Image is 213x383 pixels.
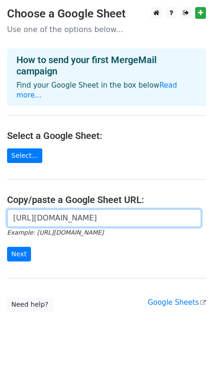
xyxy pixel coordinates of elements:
small: Example: [URL][DOMAIN_NAME] [7,229,103,236]
p: Use one of the options below... [7,24,206,34]
h3: Choose a Google Sheet [7,7,206,21]
h4: Select a Google Sheet: [7,130,206,141]
p: Find your Google Sheet in the box below [16,81,197,100]
a: Select... [7,148,42,163]
iframe: Chat Widget [166,338,213,383]
a: Google Sheets [148,298,206,307]
input: Next [7,247,31,261]
h4: Copy/paste a Google Sheet URL: [7,194,206,205]
a: Need help? [7,297,53,312]
input: Paste your Google Sheet URL here [7,209,201,227]
a: Read more... [16,81,177,99]
h4: How to send your first MergeMail campaign [16,54,197,77]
